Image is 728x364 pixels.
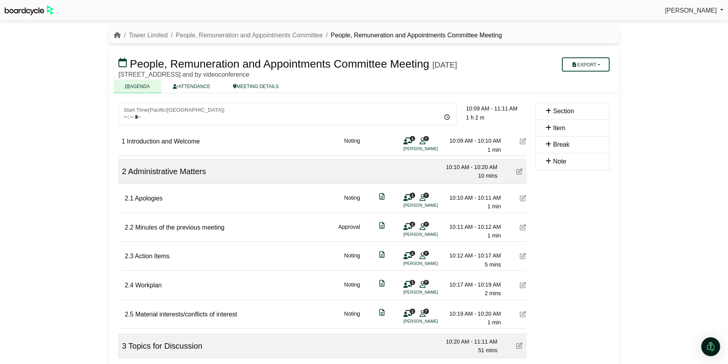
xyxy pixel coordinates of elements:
[553,125,565,131] span: Item
[403,289,462,296] li: [PERSON_NAME]
[135,282,162,289] span: Workplan
[403,231,462,238] li: [PERSON_NAME]
[114,30,502,40] nav: breadcrumb
[323,30,502,40] li: People, Remuneration and Appointments Committee Meeting
[442,337,497,346] div: 10:20 AM - 11:11 AM
[127,138,200,145] span: Introduction and Welcome
[125,224,133,231] span: 2.2
[5,6,54,15] img: BoardcycleBlackGreen-aaafeed430059cb809a45853b8cf6d952af9d84e6e89e1f1685b34bfd5cb7d64.svg
[410,280,415,285] span: 1
[135,253,170,259] span: Action Items
[403,202,462,209] li: [PERSON_NAME]
[344,136,360,154] div: Noting
[442,163,497,171] div: 10:10 AM - 10:20 AM
[128,167,206,176] span: Administrative Matters
[446,193,501,202] div: 10:10 AM - 10:11 AM
[125,253,133,259] span: 2.3
[410,193,415,198] span: 1
[122,342,126,350] span: 3
[118,71,249,78] span: [STREET_ADDRESS] and by videoconference
[135,195,163,202] span: Apologies
[466,114,484,121] span: 1 h 2 m
[423,136,429,141] span: 7
[344,309,360,327] div: Noting
[125,195,133,202] span: 2.1
[122,167,126,176] span: 2
[488,232,501,239] span: 1 min
[423,222,429,227] span: 7
[135,311,237,318] span: Material interests/conflicts of interest
[446,136,501,145] div: 10:09 AM - 10:10 AM
[338,222,360,240] div: Approval
[446,309,501,318] div: 10:19 AM - 10:20 AM
[125,282,133,289] span: 2.4
[129,32,168,39] a: Tower Limited
[488,203,501,210] span: 1 min
[432,60,457,70] div: [DATE]
[478,347,497,353] span: 51 mins
[410,251,415,256] span: 1
[485,290,501,296] span: 2 mins
[466,104,526,113] div: 10:09 AM - 11:11 AM
[488,319,501,325] span: 1 min
[114,79,161,93] a: AGENDA
[478,173,497,179] span: 10 mins
[344,193,360,211] div: Noting
[701,337,720,356] div: Open Intercom Messenger
[665,6,723,16] a: [PERSON_NAME]
[122,138,125,145] span: 1
[410,136,415,141] span: 1
[344,280,360,298] div: Noting
[485,261,501,268] span: 5 mins
[403,260,462,267] li: [PERSON_NAME]
[553,158,566,165] span: Note
[553,141,569,148] span: Break
[423,309,429,314] span: 7
[410,309,415,314] span: 1
[128,342,202,350] span: Topics for Discussion
[446,251,501,260] div: 10:12 AM - 10:17 AM
[446,222,501,231] div: 10:11 AM - 10:12 AM
[423,251,429,256] span: 7
[130,58,429,70] span: People, Remuneration and Appointments Committee Meeting
[403,145,462,152] li: [PERSON_NAME]
[423,193,429,198] span: 7
[423,280,429,285] span: 7
[562,57,610,72] button: Export
[125,311,133,318] span: 2.5
[665,7,717,14] span: [PERSON_NAME]
[410,222,415,227] span: 1
[135,224,225,231] span: Minutes of the previous meeting
[344,251,360,269] div: Noting
[161,79,222,93] a: ATTENDANCE
[222,79,290,93] a: MEETING DETAILS
[446,280,501,289] div: 10:17 AM - 10:19 AM
[403,318,462,325] li: [PERSON_NAME]
[488,147,501,153] span: 1 min
[553,108,574,114] span: Section
[176,32,323,39] a: People, Remuneration and Appointments Committee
